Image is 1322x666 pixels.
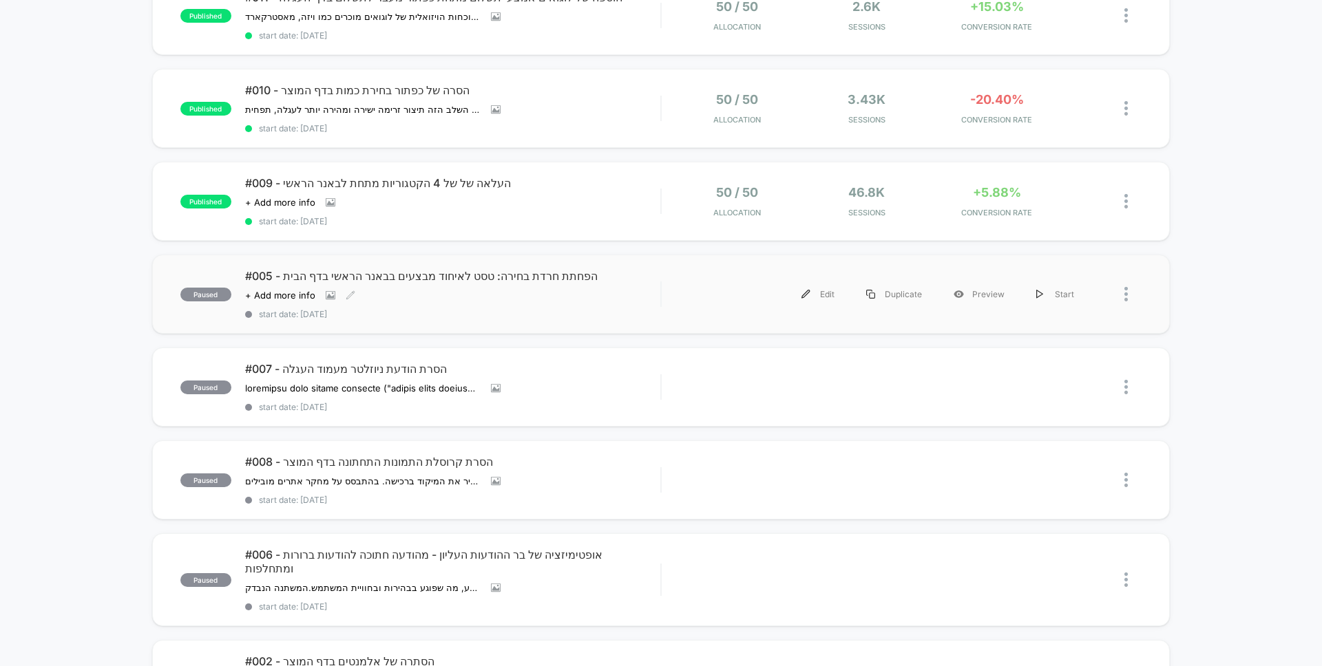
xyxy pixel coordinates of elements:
span: 3.43k [848,92,885,107]
div: Duplicate [850,279,938,310]
span: Sessions [806,22,929,32]
span: ההשערה שלנו: שיפור הבר העליון מהודעה חתוכה ("עד 70% הנחה על הסאמר סיי...") להודעות ברורות ומתחלפו... [245,582,481,593]
span: start date: [DATE] [245,309,660,319]
span: published [180,9,231,23]
img: close [1124,473,1128,487]
span: start date: [DATE] [245,402,660,412]
span: paused [180,473,231,487]
span: + Add more info [245,290,315,301]
img: close [1124,194,1128,208]
span: #006 - אופטימיזציה של בר ההודעות העליון - מהודעה חתוכה להודעות ברורות ומתחלפות [245,548,660,575]
img: close [1124,287,1128,301]
div: Edit [786,279,850,310]
span: Sessions [806,115,929,125]
span: הסרת כפתור בחירת הכמות מדף המוצר תשפר את שיעור הוספת פריטים לעגלה. הנמקה: כפתור הכמות יוצר חיכוך ... [245,104,481,115]
span: +5.88% [973,185,1021,200]
span: #009 - העלאה של של 4 הקטגוריות מתחת לבאנר הראשי [245,176,660,190]
span: Allocation [713,22,761,32]
span: paused [180,380,231,394]
span: 50 / 50 [716,92,758,107]
span: CONVERSION RATE [935,22,1058,32]
span: paused [180,573,231,587]
span: start date: [DATE] [245,30,660,41]
div: Start [1020,279,1090,310]
span: #007 - הסרת הודעת ניוזלטר מעמוד העגלה [245,362,660,376]
span: start date: [DATE] [245,495,660,505]
img: menu [1036,290,1043,299]
span: published [180,102,231,116]
img: menu [866,290,875,299]
img: close [1124,380,1128,394]
span: הוספת לוגואים של אמצעי התשלום מתחת לכפתור "מעבר לתשלום" תשפר את שיעור ההמרה מעגלה לרכישה. הנמקה: ... [245,11,481,22]
span: #010 - הסרה של כפתור בחירת כמות בדף המוצר [245,83,660,97]
span: paused [180,288,231,301]
span: -20.40% [970,92,1024,107]
span: 46.8k [848,185,885,200]
span: start date: [DATE] [245,123,660,133]
img: close [1124,101,1128,116]
span: 50 / 50 [716,185,758,200]
span: #005 - הפחתת חרדת בחירה: טסט לאיחוד מבצעים בבאנר הראשי בדף הבית [245,269,660,283]
img: close [1124,8,1128,23]
img: menu [801,290,810,299]
span: #008 - הסרת קרוסלת התמונות התחתונה בדף המוצר [245,455,660,469]
span: Sessions [806,208,929,217]
span: + Add more info [245,197,315,208]
img: close [1124,572,1128,587]
span: published [180,195,231,208]
div: Preview [938,279,1020,310]
span: ההשערה שלנו: הסרת קרוסלת התמונות הקטנה בתחתית דף המוצר תפחית עומס חזותי והסחות דעת, תשפר את חוויי... [245,475,481,486]
span: Allocation [713,208,761,217]
span: Allocation [713,115,761,125]
span: start date: [DATE] [245,216,660,226]
span: loremipsu dolo sitame consecte ("adipis elits doeiusmo temp...") inci utla etdol magn aliq eni ad... [245,383,481,394]
span: CONVERSION RATE [935,208,1058,217]
span: CONVERSION RATE [935,115,1058,125]
span: start date: [DATE] [245,601,660,612]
